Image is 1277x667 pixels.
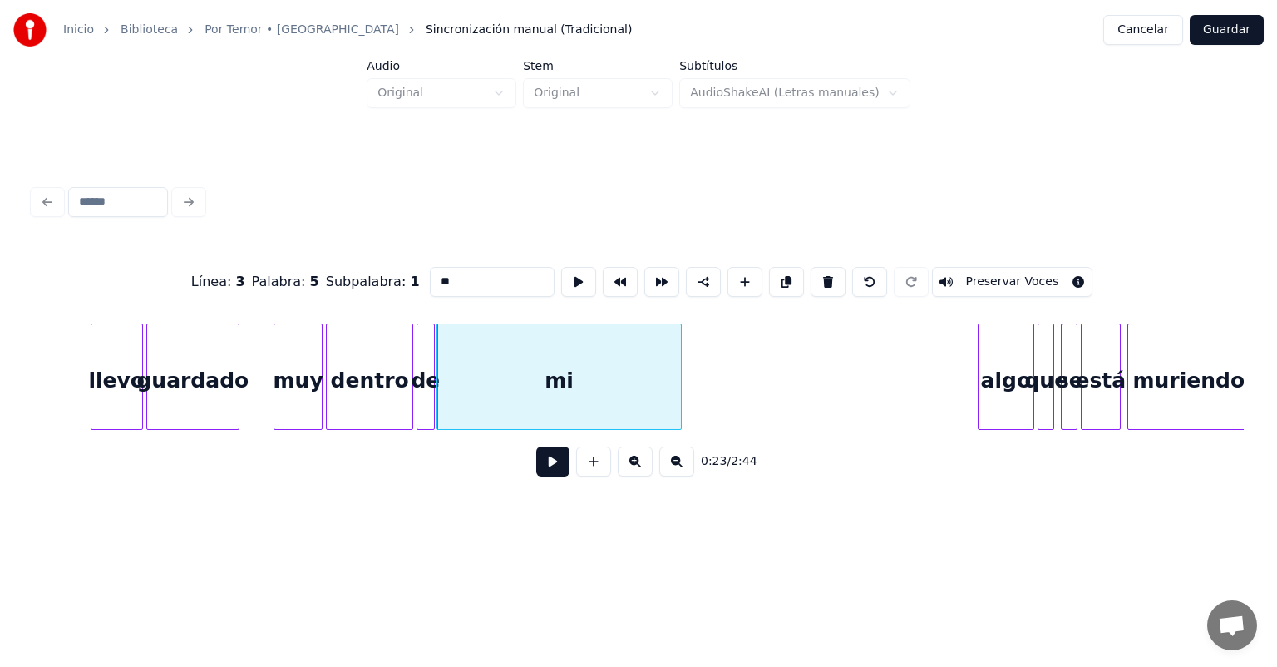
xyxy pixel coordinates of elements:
[701,453,741,470] div: /
[235,274,244,289] span: 3
[1190,15,1264,45] button: Guardar
[1103,15,1183,45] button: Cancelar
[121,22,178,38] a: Biblioteca
[205,22,399,38] a: Por Temor • [GEOGRAPHIC_DATA]
[701,453,727,470] span: 0:23
[426,22,632,38] span: Sincronización manual (Tradicional)
[523,60,673,72] label: Stem
[191,272,245,292] div: Línea :
[13,13,47,47] img: youka
[63,22,632,38] nav: breadcrumb
[326,272,420,292] div: Subpalabra :
[367,60,516,72] label: Audio
[731,453,757,470] span: 2:44
[679,60,910,72] label: Subtítulos
[410,274,419,289] span: 1
[1207,600,1257,650] div: Chat abierto
[310,274,319,289] span: 5
[252,272,319,292] div: Palabra :
[932,267,1093,297] button: Toggle
[63,22,94,38] a: Inicio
